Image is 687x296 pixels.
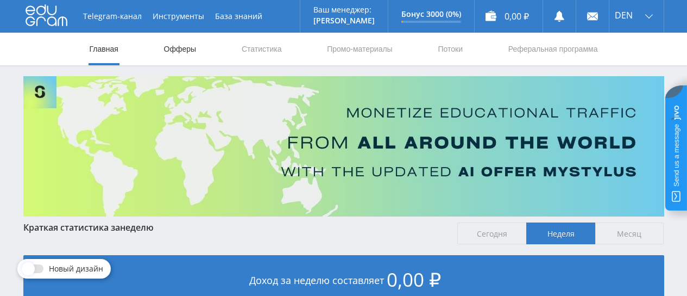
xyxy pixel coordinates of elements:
[163,33,198,65] a: Офферы
[313,16,375,25] p: [PERSON_NAME]
[507,33,599,65] a: Реферальная программа
[49,264,103,273] span: Новый дизайн
[595,223,664,244] span: Месяц
[326,33,393,65] a: Промо-материалы
[526,223,595,244] span: Неделя
[120,221,154,233] span: неделю
[387,267,441,292] span: 0,00 ₽
[313,5,375,14] p: Ваш менеджер:
[241,33,283,65] a: Статистика
[89,33,119,65] a: Главная
[615,11,633,20] span: DEN
[457,223,526,244] span: Сегодня
[437,33,464,65] a: Потоки
[23,76,664,217] img: Banner
[23,223,447,232] div: Краткая статистика за
[401,10,461,18] p: Бонус 3000 (0%)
